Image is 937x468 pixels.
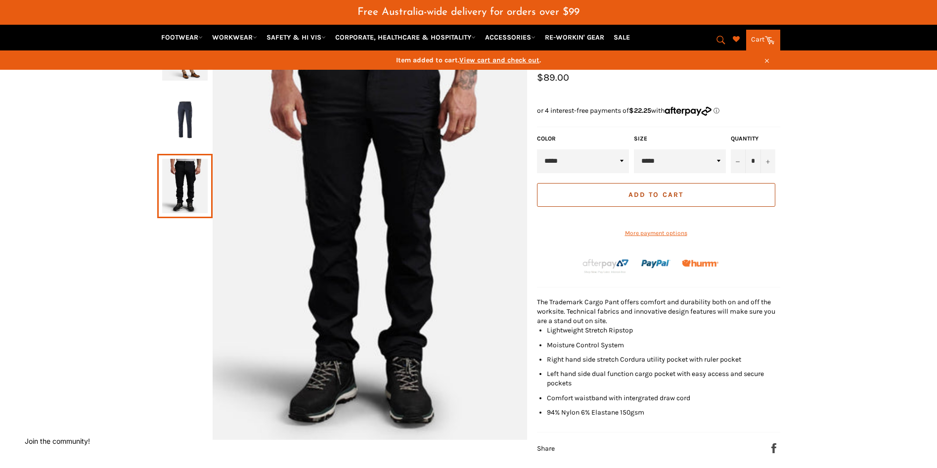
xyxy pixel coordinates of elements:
[547,408,780,417] li: 94% Nylon 6% Elastane 150gsm
[547,340,780,350] li: Moisture Control System
[581,258,630,275] img: Afterpay-Logo-on-dark-bg_large.png
[157,50,780,70] a: Item added to cart.View cart and check out.
[263,29,330,46] a: SAFETY & HI VIS
[357,7,580,17] span: Free Australia-wide delivery for orders over $99
[162,93,208,147] img: KING GEE Trademark Cargo Pant (K13022) - Workin' Gear
[610,29,634,46] a: SALE
[537,444,555,453] span: Share
[760,149,775,173] button: Increase item quantity by one
[547,393,780,403] li: Comfort waistband with intergrated draw cord
[25,437,90,445] button: Join the community!
[634,135,726,143] label: Size
[641,249,670,279] img: paypal.png
[537,72,569,83] span: $89.00
[547,326,780,335] li: Lightweight Stretch Ripstop
[459,56,539,64] span: View cart and check out
[547,355,780,364] li: Right hand side stretch Cordura utility pocket with ruler pocket
[331,29,480,46] a: CORPORATE, HEALTHCARE & HOSPITALITY
[537,229,775,237] a: More payment options
[628,190,683,199] span: Add to Cart
[541,29,608,46] a: RE-WORKIN' GEAR
[537,135,629,143] label: Color
[537,183,775,207] button: Add to Cart
[731,135,775,143] label: Quantity
[157,55,780,65] span: Item added to cart. .
[157,29,207,46] a: FOOTWEAR
[547,369,780,388] li: Left hand side dual function cargo pocket with easy access and secure pockets
[746,30,780,50] a: Cart
[537,297,780,326] p: The Trademark Cargo Pant offers comfort and durability both on and off the worksite. Technical fa...
[213,20,527,440] img: KING GEE Trademark Cargo Pant (K13022) - Workin' Gear
[682,260,718,267] img: Humm_core_logo_RGB-01_300x60px_small_195d8312-4386-4de7-b182-0ef9b6303a37.png
[731,149,746,173] button: Reduce item quantity by one
[208,29,261,46] a: WORKWEAR
[481,29,539,46] a: ACCESSORIES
